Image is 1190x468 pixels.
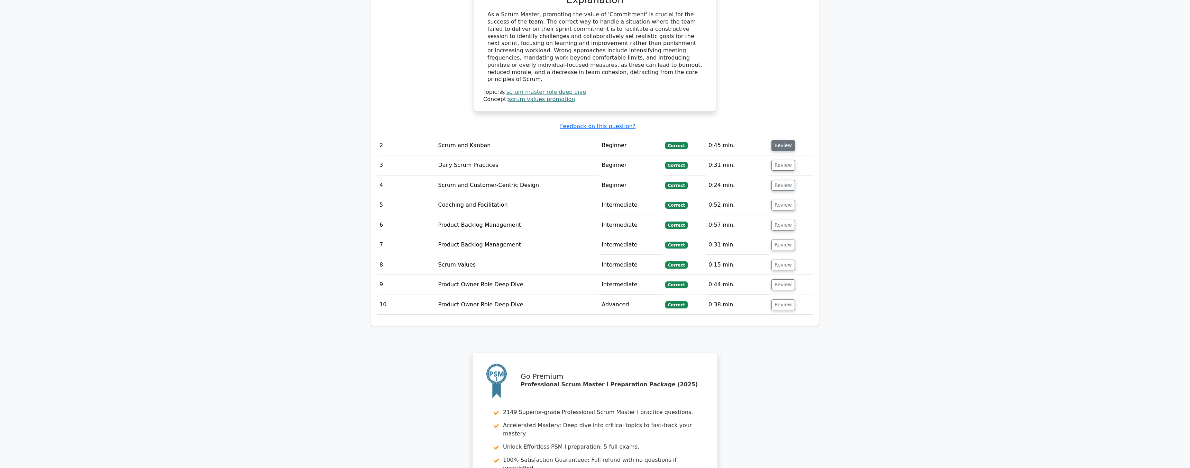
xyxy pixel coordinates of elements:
[706,195,769,215] td: 0:52 min.
[377,255,436,275] td: 8
[377,175,436,195] td: 4
[771,260,795,270] button: Review
[665,281,688,288] span: Correct
[599,255,662,275] td: Intermediate
[665,162,688,169] span: Correct
[599,195,662,215] td: Intermediate
[771,299,795,310] button: Review
[706,136,769,155] td: 0:45 min.
[665,301,688,308] span: Correct
[665,261,688,268] span: Correct
[436,195,599,215] td: Coaching and Facilitation
[599,175,662,195] td: Beginner
[560,123,635,129] a: Feedback on this question?
[506,89,586,95] a: scrum master role deep dive
[436,136,599,155] td: Scrum and Kanban
[377,275,436,295] td: 9
[436,275,599,295] td: Product Owner Role Deep Dive
[377,235,436,255] td: 7
[665,202,688,209] span: Correct
[377,295,436,315] td: 10
[771,279,795,290] button: Review
[599,155,662,175] td: Beginner
[665,142,688,149] span: Correct
[599,235,662,255] td: Intermediate
[706,155,769,175] td: 0:31 min.
[436,175,599,195] td: Scrum and Customer-Centric Design
[771,140,795,151] button: Review
[487,11,703,83] div: As a Scrum Master, promoting the value of 'Commitment' is crucial for the success of the team. Th...
[771,220,795,231] button: Review
[436,255,599,275] td: Scrum Values
[599,215,662,235] td: Intermediate
[706,295,769,315] td: 0:38 min.
[377,195,436,215] td: 5
[377,136,436,155] td: 2
[771,160,795,171] button: Review
[706,175,769,195] td: 0:24 min.
[508,96,575,102] a: scrum values promotion
[377,155,436,175] td: 3
[706,255,769,275] td: 0:15 min.
[665,242,688,249] span: Correct
[436,295,599,315] td: Product Owner Role Deep Dive
[771,180,795,191] button: Review
[483,89,707,96] div: Topic:
[436,215,599,235] td: Product Backlog Management
[377,215,436,235] td: 6
[665,182,688,189] span: Correct
[483,96,707,103] div: Concept:
[436,235,599,255] td: Product Backlog Management
[706,215,769,235] td: 0:57 min.
[771,200,795,210] button: Review
[665,222,688,228] span: Correct
[436,155,599,175] td: Daily Scrum Practices
[706,275,769,295] td: 0:44 min.
[599,136,662,155] td: Beginner
[599,295,662,315] td: Advanced
[599,275,662,295] td: Intermediate
[706,235,769,255] td: 0:31 min.
[771,240,795,250] button: Review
